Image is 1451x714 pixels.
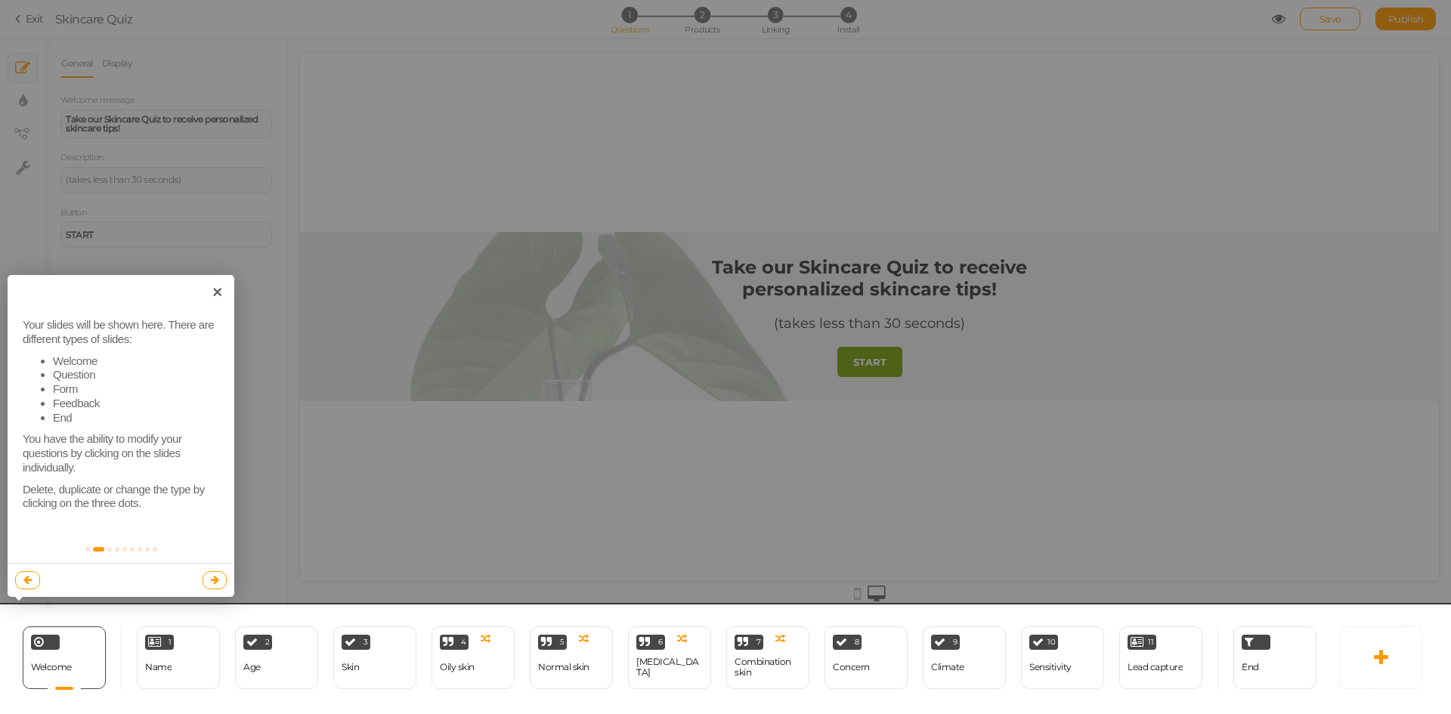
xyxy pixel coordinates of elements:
[53,354,219,369] li: Welcome
[23,483,219,512] p: Delete, duplicate or change the type by clicking on the three dots.
[412,203,727,247] strong: Take our Skincare Quiz to receive personalized skincare tips!
[23,432,219,474] p: You have the ability to modify your questions by clicking on the slides individually.
[553,303,586,315] strong: START
[474,262,665,279] div: (takes less than 30 seconds)
[53,411,219,425] li: End
[53,397,219,411] li: Feedback
[200,275,234,309] a: ×
[53,368,219,382] li: Question
[53,382,219,397] li: Form
[23,318,219,347] p: Your slides will be shown here. There are different types of slides:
